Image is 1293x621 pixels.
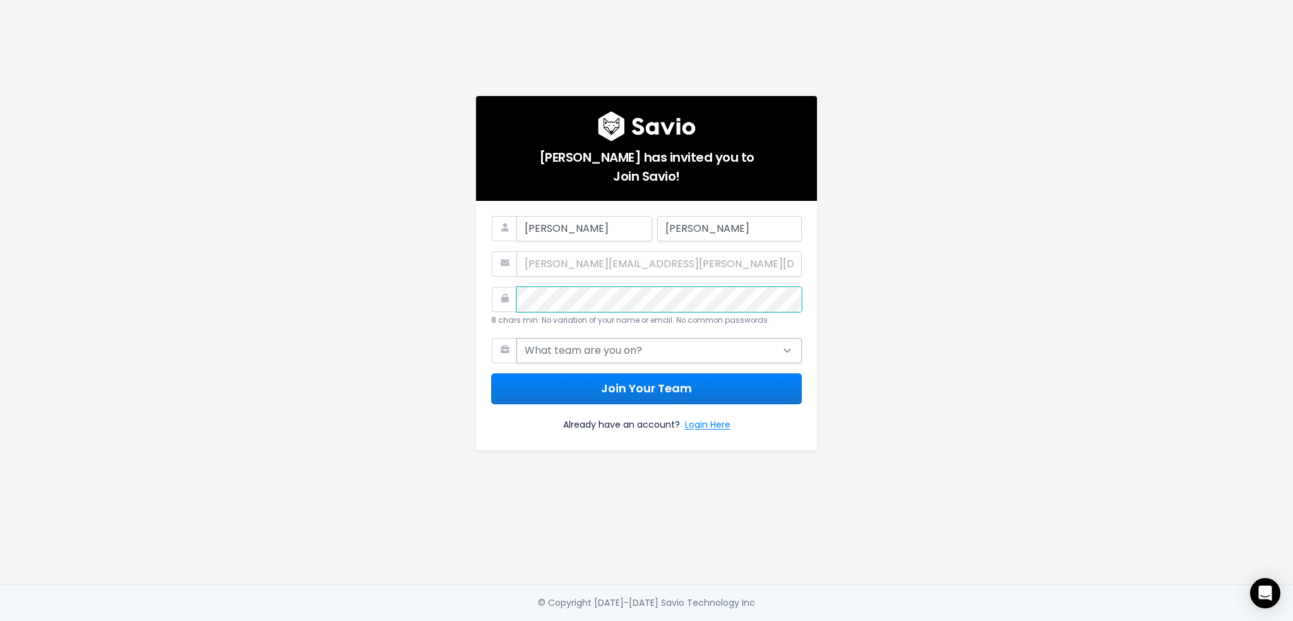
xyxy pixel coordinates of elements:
[598,111,696,142] img: logo600x187.a314fd40982d.png
[516,216,652,241] input: First Name
[491,404,802,435] div: Already have an account?
[491,142,802,186] h5: [PERSON_NAME] has invited you to Join Savio!
[491,315,770,325] small: 8 chars min. No variation of your name or email. No common passwords.
[1250,578,1280,608] div: Open Intercom Messenger
[538,595,755,611] div: © Copyright [DATE]-[DATE] Savio Technology Inc
[685,417,730,435] a: Login Here
[657,216,802,241] input: Last Name
[491,373,802,404] button: Join Your Team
